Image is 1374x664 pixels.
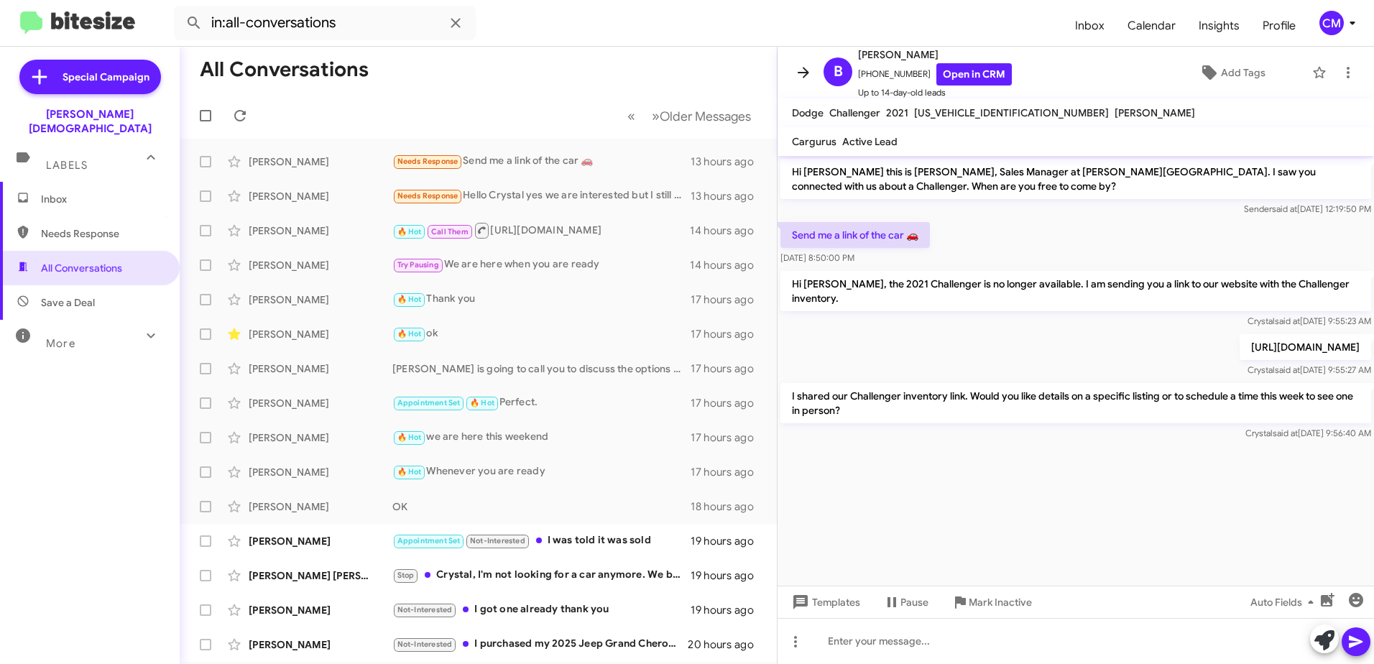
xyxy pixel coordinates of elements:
span: Crystal [DATE] 9:56:40 AM [1245,428,1371,438]
div: Hello Crystal yes we are interested but I still owe on my current vehicle and I'm trying to pay i... [392,188,691,204]
button: Templates [778,589,872,615]
span: Appointment Set [397,398,461,407]
span: 🔥 Hot [397,227,422,236]
div: We are here when you are ready [392,257,690,273]
input: Search [174,6,476,40]
span: said at [1275,364,1300,375]
p: Hi [PERSON_NAME] this is [PERSON_NAME], Sales Manager at [PERSON_NAME][GEOGRAPHIC_DATA]. I saw yo... [780,159,1371,199]
span: Try Pausing [397,260,439,269]
span: Dodge [792,106,824,119]
div: 20 hours ago [688,637,765,652]
span: Needs Response [397,157,458,166]
p: Send me a link of the car 🚗 [780,222,930,248]
div: I purchased my 2025 Jeep Grand Cherokee Limited at [PERSON_NAME] in July. Thank you for reaching ... [392,636,688,653]
div: I got one already thank you [392,601,691,618]
span: Pause [900,589,928,615]
span: All Conversations [41,261,122,275]
span: said at [1273,428,1298,438]
span: Mark Inactive [969,589,1032,615]
div: I was told it was sold [392,532,691,549]
button: Previous [619,101,644,131]
div: [PERSON_NAME] [249,396,392,410]
a: Open in CRM [936,63,1012,86]
span: Special Campaign [63,70,149,84]
div: 19 hours ago [691,568,765,583]
span: Not-Interested [397,640,453,649]
span: Call Them [431,227,469,236]
div: 17 hours ago [691,327,765,341]
div: [PERSON_NAME] [249,603,392,617]
span: « [627,107,635,125]
span: [DATE] 8:50:00 PM [780,252,854,263]
span: Stop [397,571,415,580]
div: Thank you [392,291,691,308]
div: [PERSON_NAME] [249,155,392,169]
a: Profile [1251,5,1307,47]
a: Insights [1187,5,1251,47]
div: 17 hours ago [691,430,765,445]
span: Needs Response [397,191,458,200]
div: ok [392,326,691,342]
div: 17 hours ago [691,396,765,410]
div: CM [1319,11,1344,35]
div: [PERSON_NAME] [249,327,392,341]
span: 🔥 Hot [397,433,422,442]
button: Pause [872,589,940,615]
button: Add Tags [1159,60,1305,86]
span: [PHONE_NUMBER] [858,63,1012,86]
span: Auto Fields [1250,589,1319,615]
div: [PERSON_NAME] [PERSON_NAME] [249,568,392,583]
div: Crystal, I'm not looking for a car anymore. We bought it [DATE]. Please stop texting me. [392,567,691,584]
span: Templates [789,589,860,615]
span: Sender [DATE] 12:19:50 PM [1244,203,1371,214]
span: Needs Response [41,226,163,241]
a: Calendar [1116,5,1187,47]
p: Hi [PERSON_NAME], the 2021 Challenger is no longer available. I am sending you a link to our webs... [780,271,1371,311]
div: [PERSON_NAME] [249,258,392,272]
span: Labels [46,159,88,172]
span: More [46,337,75,350]
div: 17 hours ago [691,292,765,307]
p: I shared our Challenger inventory link. Would you like details on a specific listing or to schedu... [780,383,1371,423]
span: » [652,107,660,125]
span: Up to 14-day-old leads [858,86,1012,100]
span: 🔥 Hot [397,467,422,476]
span: Active Lead [842,135,898,148]
div: [PERSON_NAME] is going to call you to discuss the options we have [392,361,691,376]
div: 13 hours ago [691,155,765,169]
span: Not-Interested [470,536,525,545]
span: 2021 [886,106,908,119]
div: Whenever you are ready [392,464,691,480]
div: [PERSON_NAME] [249,223,392,238]
div: [PERSON_NAME] [249,534,392,548]
span: 🔥 Hot [470,398,494,407]
span: Cargurus [792,135,836,148]
a: Inbox [1064,5,1116,47]
span: 🔥 Hot [397,329,422,338]
span: Not-Interested [397,605,453,614]
div: [PERSON_NAME] [249,499,392,514]
button: CM [1307,11,1358,35]
div: Send me a link of the car 🚗 [392,153,691,170]
span: Challenger [829,106,880,119]
h1: All Conversations [200,58,369,81]
span: Older Messages [660,109,751,124]
span: Crystal [DATE] 9:55:23 AM [1248,315,1371,326]
div: [PERSON_NAME] [249,361,392,376]
div: 19 hours ago [691,603,765,617]
span: Save a Deal [41,295,95,310]
span: [PERSON_NAME] [1115,106,1195,119]
div: 14 hours ago [690,258,765,272]
div: [PERSON_NAME] [249,637,392,652]
span: [PERSON_NAME] [858,46,1012,63]
div: [URL][DOMAIN_NAME] [392,221,690,239]
div: Perfect. [392,395,691,411]
div: we are here this weekend [392,429,691,446]
button: Next [643,101,760,131]
span: Crystal [DATE] 9:55:27 AM [1248,364,1371,375]
a: Special Campaign [19,60,161,94]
